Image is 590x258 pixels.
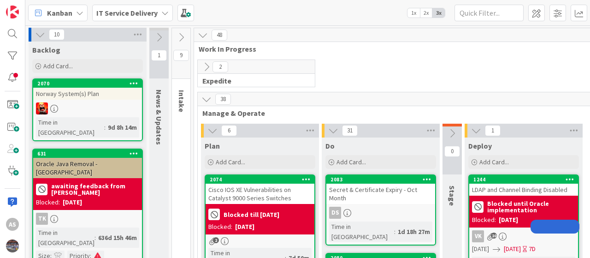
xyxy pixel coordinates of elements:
div: DS [326,207,435,219]
span: 10 [491,233,497,239]
div: Blocked: [208,222,232,232]
span: Backlog [32,45,60,54]
input: Quick Filter... [454,5,524,21]
b: Blocked until Oracle implementation [487,200,575,213]
div: 636d 15h 46m [96,233,139,243]
div: 7D [529,244,536,254]
span: 1 [151,50,167,61]
img: avatar [6,240,19,252]
span: 38 [215,94,231,105]
span: 2x [420,8,432,18]
div: Blocked: [472,215,496,225]
div: [DATE] [499,215,518,225]
span: Intake [177,90,186,112]
div: 631Oracle Java Removal - [GEOGRAPHIC_DATA] [33,150,142,178]
span: : [394,227,395,237]
span: Do [325,141,335,150]
span: : [104,122,106,132]
div: Norway System(s) Plan [33,88,142,100]
img: VN [36,102,48,114]
div: VK [469,230,578,242]
div: 2070 [33,79,142,88]
span: 6 [221,125,237,136]
span: Kanban [47,7,72,18]
div: TK [33,213,142,225]
span: 10 [49,29,65,40]
img: Visit kanbanzone.com [6,6,19,18]
div: [DATE] [235,222,254,232]
div: 631 [33,150,142,158]
span: 9 [173,50,189,61]
span: Deploy [468,141,492,150]
span: [DATE] [504,244,521,254]
span: 48 [212,30,227,41]
span: Add Card... [479,158,509,166]
div: [DATE] [63,198,82,207]
div: 1244 [473,176,578,183]
div: Blocked: [36,198,60,207]
span: 3x [432,8,445,18]
div: 1244LDAP and Channel Binding Disabled [469,175,578,196]
div: VN [33,102,142,114]
span: 1x [407,8,420,18]
div: 2074Cisco IOS XE Vulnerabilities on Catalyst 9000 Series Switches [206,175,314,204]
div: 2083 [326,175,435,184]
div: 631 [37,150,142,157]
div: 2083 [330,176,435,183]
div: 2074 [206,175,314,184]
div: Cisco IOS XE Vulnerabilities on Catalyst 9000 Series Switches [206,184,314,204]
span: 0 [444,146,460,157]
div: VK [472,230,484,242]
div: TK [36,213,48,225]
b: awaiting feedback from [PERSON_NAME] [51,183,139,196]
div: Oracle Java Removal - [GEOGRAPHIC_DATA] [33,158,142,178]
span: Add Card... [336,158,366,166]
div: 1244 [469,175,578,184]
div: Time in [GEOGRAPHIC_DATA] [329,222,394,242]
span: Add Card... [216,158,245,166]
span: 31 [342,125,358,136]
span: Plan [205,141,220,150]
div: 2070Norway System(s) Plan [33,79,142,100]
b: Blocked till [DATE] [224,211,279,218]
span: Add Card... [43,62,73,70]
div: DS [329,207,341,219]
span: Stage [448,186,457,206]
span: News & Updates [154,90,164,145]
span: : [94,233,96,243]
div: 2074 [210,176,314,183]
span: 1 [485,125,501,136]
div: AS [6,218,19,231]
div: Time in [GEOGRAPHIC_DATA] [36,228,94,248]
div: 2070 [37,80,142,87]
div: 9d 8h 14m [106,122,139,132]
div: 2083Secret & Certificate Expiry - Oct Month [326,175,435,204]
span: Expedite [202,76,303,85]
div: 1d 18h 27m [395,227,432,237]
div: Secret & Certificate Expiry - Oct Month [326,184,435,204]
span: 2 [212,61,228,72]
span: [DATE] [472,244,489,254]
div: LDAP and Channel Binding Disabled [469,184,578,196]
span: 2 [213,237,219,243]
b: IT Service Delivery [96,8,158,18]
div: Time in [GEOGRAPHIC_DATA] [36,117,104,138]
